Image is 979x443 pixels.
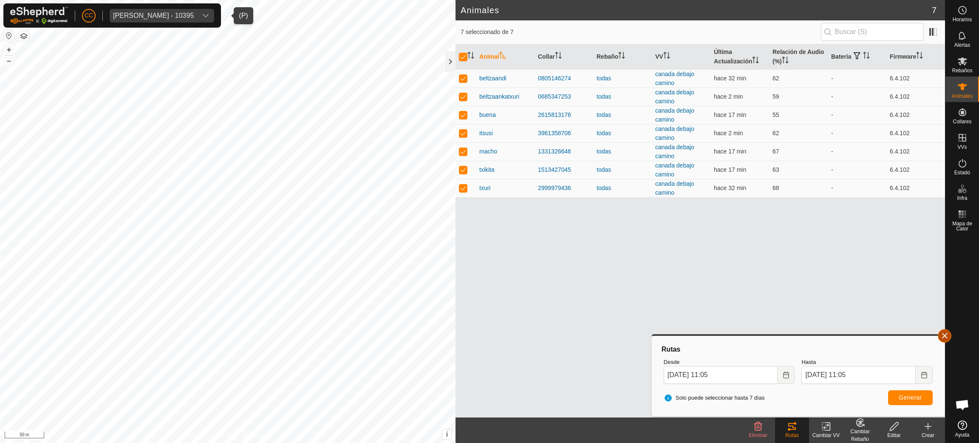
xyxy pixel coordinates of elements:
p-sorticon: Activar para ordenar [663,53,670,60]
td: 6.4.102 [886,142,945,161]
button: i [442,430,452,439]
span: 62 [772,75,779,82]
a: Contáctenos [243,432,272,440]
span: 15 oct 2025, 10:48 [714,111,746,118]
td: - [828,124,886,142]
span: 15 oct 2025, 10:33 [714,75,746,82]
span: Horarios [953,17,972,22]
input: Buscar (S) [821,23,924,41]
span: Collares [953,119,971,124]
span: 15 oct 2025, 10:48 [714,148,746,155]
button: + [4,45,14,55]
th: Última Actualización [710,44,769,70]
td: - [828,88,886,106]
a: canada debajo camino [655,125,694,141]
span: txikita [479,165,495,174]
th: Collar [535,44,593,70]
div: Cambiar VV [809,432,843,439]
span: itsusi [479,129,493,138]
div: 0685347253 [538,92,590,101]
span: Aritz Larequi Apesteguia - 10395 [110,9,197,23]
div: Rutas [775,432,809,439]
span: Eliminar [749,432,767,438]
span: VVs [957,145,967,150]
span: beltzaankatxuri [479,92,519,101]
div: 3961358706 [538,129,590,138]
th: Batería [828,44,886,70]
span: 67 [772,148,779,155]
div: todas [597,111,648,119]
div: todas [597,74,648,83]
p-sorticon: Activar para ordenar [499,53,506,60]
a: Política de Privacidad [184,432,233,440]
th: Rebaño [593,44,652,70]
td: 6.4.102 [886,179,945,197]
div: Rutas [660,344,936,355]
div: 0805146274 [538,74,590,83]
a: canada debajo camino [655,71,694,86]
td: 6.4.102 [886,106,945,124]
span: 55 [772,111,779,118]
td: 6.4.102 [886,88,945,106]
span: 62 [772,130,779,136]
div: Cambiar Rebaño [843,428,877,443]
span: CC [85,11,93,20]
div: 1331326646 [538,147,590,156]
div: Editar [877,432,911,439]
th: VV [652,44,710,70]
td: - [828,69,886,88]
button: Choose Date [916,366,933,384]
span: Alertas [954,43,970,48]
span: Solo puede seleccionar hasta 7 días [664,394,765,402]
th: Animal [476,44,535,70]
label: Hasta [801,358,933,366]
p-sorticon: Activar para ordenar [467,53,474,60]
span: Rebaños [952,68,972,73]
div: [PERSON_NAME] - 10395 [113,12,194,19]
span: 15 oct 2025, 10:48 [714,166,746,173]
a: canada debajo camino [655,89,694,105]
span: Generar [899,394,922,401]
button: Generar [888,390,933,405]
span: beltzaandi [479,74,506,83]
td: 6.4.102 [886,124,945,142]
span: Mapa de Calor [948,221,977,231]
span: txuri [479,184,490,193]
div: 2615813176 [538,111,590,119]
div: todas [597,147,648,156]
div: dropdown trigger [197,9,214,23]
span: Infra [957,196,967,201]
span: 15 oct 2025, 10:33 [714,185,746,191]
td: 6.4.102 [886,69,945,88]
button: Choose Date [778,366,795,384]
div: todas [597,184,648,193]
div: 2999979436 [538,184,590,193]
td: - [828,179,886,197]
div: Chat abierto [950,392,975,417]
td: - [828,161,886,179]
span: Animales [952,94,973,99]
button: – [4,56,14,66]
a: Ayuda [945,417,979,441]
a: canada debajo camino [655,180,694,196]
a: canada debajo camino [655,162,694,178]
button: Restablecer Mapa [4,31,14,41]
th: Relación de Audio (%) [769,44,828,70]
span: buena [479,111,496,119]
td: - [828,142,886,161]
span: 68 [772,185,779,191]
div: 1513427045 [538,165,590,174]
span: 15 oct 2025, 11:03 [714,93,743,100]
span: 63 [772,166,779,173]
a: canada debajo camino [655,144,694,159]
span: Estado [954,170,970,175]
a: canada debajo camino [655,107,694,123]
span: macho [479,147,497,156]
p-sorticon: Activar para ordenar [555,53,562,60]
span: 7 [932,4,937,17]
div: Crear [911,432,945,439]
span: 59 [772,93,779,100]
div: todas [597,165,648,174]
span: 15 oct 2025, 11:03 [714,130,743,136]
p-sorticon: Activar para ordenar [782,58,789,65]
